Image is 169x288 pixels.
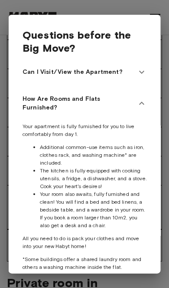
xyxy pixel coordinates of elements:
[23,255,147,271] p: *Some buildings offer a shared laundry room and others a washing machine inside the flat.
[23,122,147,138] p: Your apartment is fully furnished for you to live comfortably from day 1.
[23,94,136,112] span: How Are Rooms and Flats Furnished?
[40,190,147,229] li: Your room also awaits, fully furnished and clean! You will find a bed and bed linens, a bedside t...
[23,28,147,54] span: Questions before the Big Move?
[23,234,147,250] p: All you need to do is pack your clothes and move into your new Habyt home!
[23,89,147,117] div: How Are Rooms and Flats Furnished?
[23,61,147,82] div: Can I Visit/View the Apartment?
[23,67,123,76] span: Can I Visit/View the Apartment?
[40,166,147,190] li: The kitchen is fully equipped with cooking utensils, a fridge, a dishwasher, and a stove. Cook yo...
[40,143,147,166] li: Additional common-use items such as iron, clothes rack, and washing machine* are included.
